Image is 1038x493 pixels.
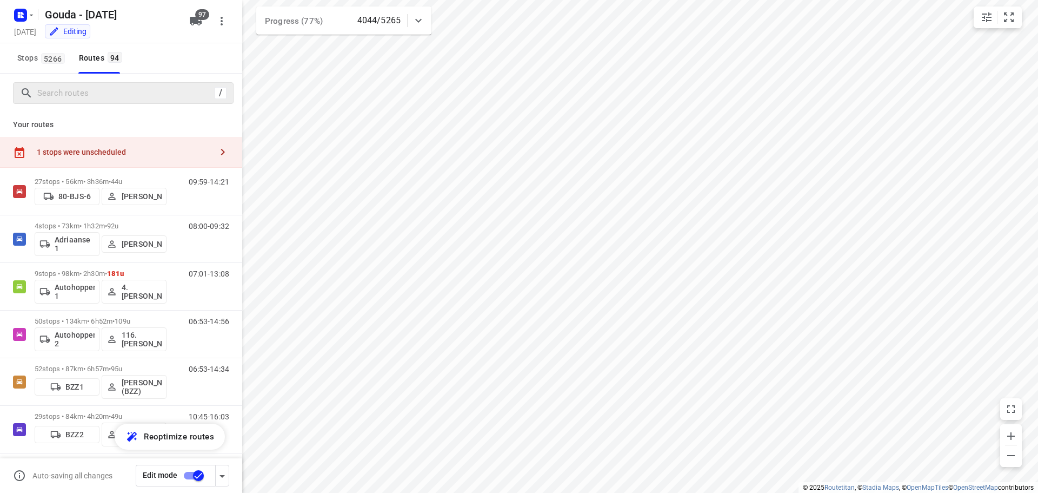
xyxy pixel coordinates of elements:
[102,375,167,399] button: [PERSON_NAME] (BZZ)
[195,9,209,20] span: 97
[102,327,167,351] button: 116.[PERSON_NAME]
[215,87,227,99] div: /
[111,178,122,186] span: 44u
[10,25,41,38] h5: Project date
[35,317,167,325] p: 50 stops • 134km • 6h52m
[115,424,225,450] button: Reoptimize routes
[107,269,124,278] span: 181u
[35,327,99,351] button: Autohopper 2
[102,188,167,205] button: [PERSON_NAME]
[122,192,162,201] p: [PERSON_NAME]
[357,14,401,27] p: 4044/5265
[143,471,177,479] span: Edit mode
[109,365,111,373] span: •
[144,430,214,444] span: Reoptimize routes
[35,280,99,304] button: Autohopper 1
[189,222,229,231] p: 08:00-09:32
[189,412,229,421] p: 10:45-16:03
[35,232,99,256] button: Adriaanse 1
[112,317,115,325] span: •
[79,51,125,65] div: Routes
[189,365,229,373] p: 06:53-14:34
[35,178,167,186] p: 27 stops • 56km • 3h36m
[102,423,167,446] button: [PERSON_NAME] (BZZ)
[862,484,899,491] a: Stadia Maps
[122,240,162,248] p: [PERSON_NAME]
[907,484,948,491] a: OpenMapTiles
[189,317,229,326] p: 06:53-14:56
[265,16,323,26] span: Progress (77%)
[55,283,95,300] p: Autohopper 1
[109,178,111,186] span: •
[65,383,84,391] p: BZZ1
[185,10,207,32] button: 97
[41,53,65,64] span: 5266
[122,378,162,396] p: [PERSON_NAME] (BZZ)
[102,280,167,304] button: 4. [PERSON_NAME]
[65,430,84,439] p: BZZ2
[216,469,229,482] div: Driver app settings
[37,85,215,102] input: Search routes
[803,484,1034,491] li: © 2025 , © , © © contributors
[35,426,99,443] button: BZZ2
[35,269,167,278] p: 9 stops • 98km • 2h30m
[256,6,431,35] div: Progress (77%)4044/5265
[35,365,167,373] p: 52 stops • 87km • 6h57m
[55,331,95,348] p: Autohopper 2
[976,6,997,28] button: Map settings
[122,331,162,348] p: 116.[PERSON_NAME]
[35,378,99,396] button: BZZ1
[122,283,162,300] p: 4. [PERSON_NAME]
[13,119,229,130] p: Your routes
[189,269,229,278] p: 07:01-13:08
[17,51,68,65] span: Stops
[107,222,118,230] span: 92u
[189,178,229,186] p: 09:59-14:21
[108,52,122,63] span: 94
[35,188,99,205] button: 80-BJS-6
[974,6,1022,28] div: small contained button group
[58,192,91,201] p: 80-BJS-6
[105,269,107,278] span: •
[37,148,212,156] div: 1 stops were unscheduled
[55,235,95,253] p: Adriaanse 1
[41,6,181,23] h5: Rename
[49,26,86,37] div: Editing
[998,6,1020,28] button: Fit zoom
[824,484,855,491] a: Routetitan
[109,412,111,420] span: •
[111,365,122,373] span: 95u
[105,222,107,230] span: •
[32,471,112,480] p: Auto-saving all changes
[35,222,167,230] p: 4 stops • 73km • 1h32m
[111,412,122,420] span: 49u
[211,10,232,32] button: More
[953,484,998,491] a: OpenStreetMap
[102,235,167,253] button: [PERSON_NAME]
[35,412,167,420] p: 29 stops • 84km • 4h20m
[115,317,130,325] span: 109u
